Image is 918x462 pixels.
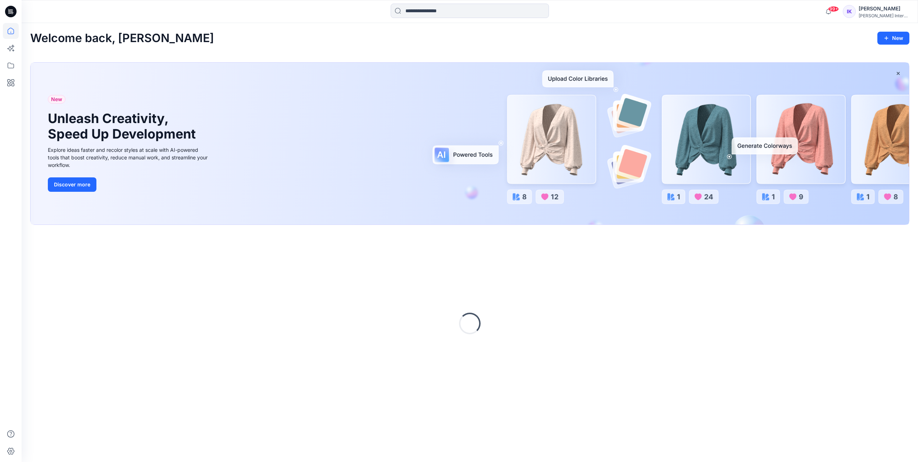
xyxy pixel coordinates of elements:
span: New [51,95,62,104]
div: [PERSON_NAME] International [859,13,909,18]
h1: Unleash Creativity, Speed Up Development [48,111,199,142]
h2: Welcome back, [PERSON_NAME] [30,32,214,45]
div: Explore ideas faster and recolor styles at scale with AI-powered tools that boost creativity, red... [48,146,210,169]
a: Discover more [48,177,210,192]
div: IK [843,5,856,18]
span: 99+ [828,6,839,12]
button: Discover more [48,177,96,192]
button: New [877,32,909,45]
div: [PERSON_NAME] [859,4,909,13]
